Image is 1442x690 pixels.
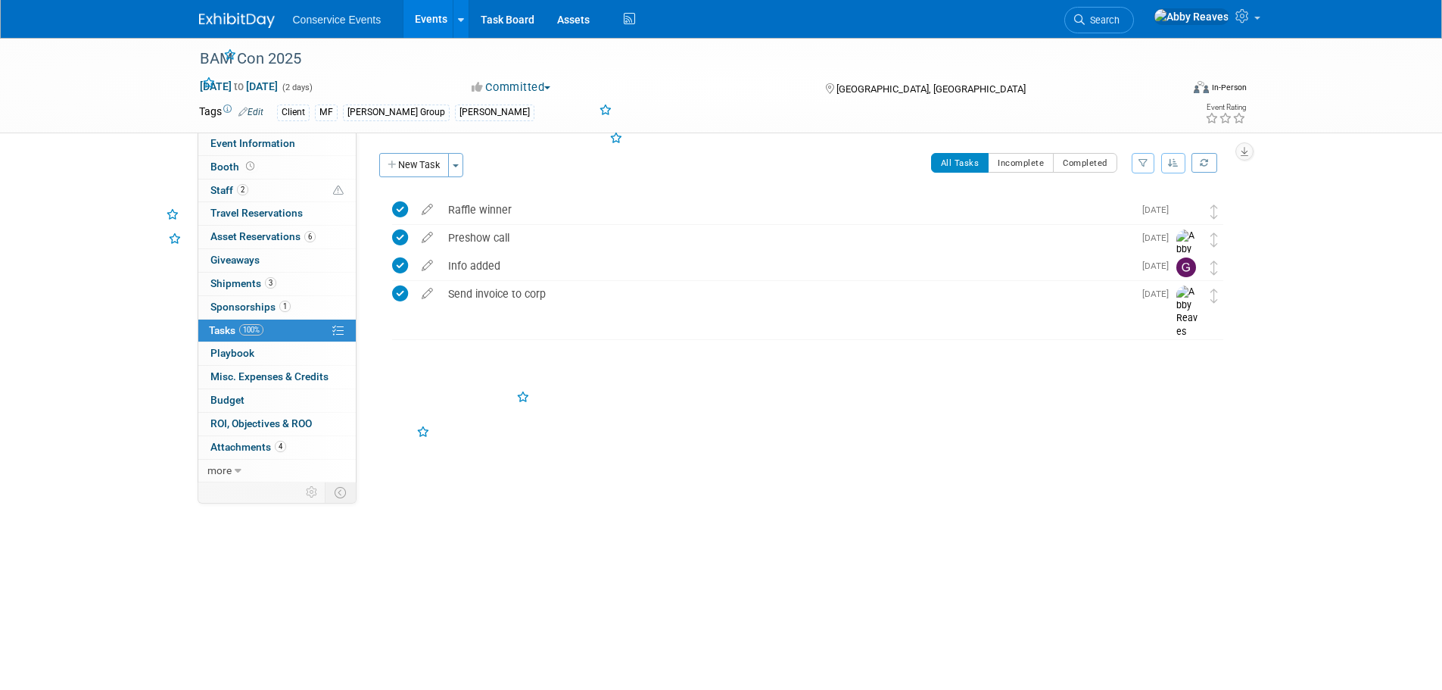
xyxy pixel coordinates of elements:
[1205,104,1246,111] div: Event Rating
[210,230,316,242] span: Asset Reservations
[1085,14,1120,26] span: Search
[279,301,291,312] span: 1
[198,460,356,482] a: more
[1210,261,1218,275] i: Move task
[441,225,1133,251] div: Preshow call
[1142,233,1176,243] span: [DATE]
[414,259,441,273] a: edit
[199,80,279,93] span: [DATE] [DATE]
[195,45,1158,73] div: BAM Con 2025
[1211,82,1247,93] div: In-Person
[199,13,275,28] img: ExhibitDay
[379,153,449,177] button: New Task
[1142,261,1176,271] span: [DATE]
[210,417,312,429] span: ROI, Objectives & ROO
[238,107,263,117] a: Edit
[1142,289,1176,299] span: [DATE]
[210,441,286,453] span: Attachments
[1176,229,1199,283] img: Abby Reaves
[1210,205,1218,219] i: Move task
[210,254,260,266] span: Giveaways
[1210,233,1218,247] i: Move task
[198,389,356,412] a: Budget
[210,277,276,289] span: Shipments
[210,207,303,219] span: Travel Reservations
[466,80,556,95] button: Committed
[281,83,313,92] span: (2 days)
[333,184,344,198] span: Potential Scheduling Conflict -- at least one attendee is tagged in another overlapping event.
[299,482,325,502] td: Personalize Event Tab Strip
[198,273,356,295] a: Shipments3
[198,296,356,319] a: Sponsorships1
[198,413,356,436] a: ROI, Objectives & ROO
[1142,205,1176,215] span: [DATE]
[414,203,441,217] a: edit
[198,342,356,365] a: Playbook
[1210,289,1218,303] i: Move task
[988,153,1054,173] button: Incomplete
[1176,201,1196,221] img: Abby Reaves
[198,436,356,459] a: Attachments4
[265,277,276,289] span: 3
[210,161,257,173] span: Booth
[275,441,286,452] span: 4
[210,347,254,359] span: Playbook
[1191,153,1217,173] a: Refresh
[325,482,356,502] td: Toggle Event Tabs
[1092,79,1247,101] div: Event Format
[293,14,382,26] span: Conservice Events
[198,320,356,342] a: Tasks100%
[1194,81,1209,93] img: Format-Inperson.png
[315,105,338,120] div: MF
[199,104,263,121] td: Tags
[931,153,989,173] button: All Tasks
[198,202,356,225] a: Travel Reservations
[210,394,244,406] span: Budget
[277,105,310,120] div: Client
[198,226,356,248] a: Asset Reservations6
[210,184,248,196] span: Staff
[198,249,356,272] a: Giveaways
[304,231,316,242] span: 6
[441,253,1133,279] div: Info added
[1176,258,1196,277] img: Gayle Reese
[414,287,441,301] a: edit
[1064,7,1134,33] a: Search
[1154,8,1229,25] img: Abby Reaves
[1053,153,1117,173] button: Completed
[198,180,356,202] a: Staff2
[414,231,441,245] a: edit
[455,105,534,120] div: [PERSON_NAME]
[207,464,232,476] span: more
[210,370,329,382] span: Misc. Expenses & Credits
[210,137,295,149] span: Event Information
[232,80,246,92] span: to
[441,197,1133,223] div: Raffle winner
[441,281,1133,307] div: Send invoice to corp
[243,161,257,172] span: Booth not reserved yet
[836,83,1026,95] span: [GEOGRAPHIC_DATA], [GEOGRAPHIC_DATA]
[1176,286,1199,339] img: Abby Reaves
[210,301,291,313] span: Sponsorships
[343,105,450,120] div: [PERSON_NAME] Group
[198,133,356,155] a: Event Information
[239,324,263,336] span: 100%
[198,156,356,179] a: Booth
[209,324,263,336] span: Tasks
[237,184,248,195] span: 2
[198,366,356,389] a: Misc. Expenses & Credits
